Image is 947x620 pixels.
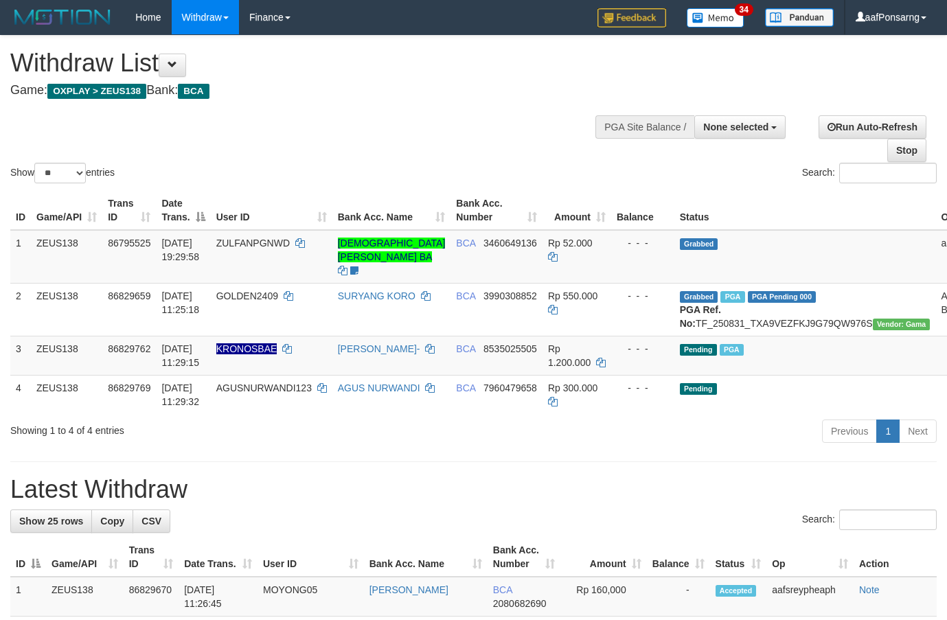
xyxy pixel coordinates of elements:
th: User ID: activate to sort column ascending [211,191,332,230]
th: Trans ID: activate to sort column ascending [124,538,179,577]
th: Trans ID: activate to sort column ascending [102,191,156,230]
th: Date Trans.: activate to sort column descending [156,191,210,230]
span: AGUSNURWANDI123 [216,382,312,393]
a: Stop [887,139,926,162]
th: Date Trans.: activate to sort column ascending [179,538,258,577]
span: Copy 7960479658 to clipboard [483,382,537,393]
span: Copy 3460649136 to clipboard [483,238,537,249]
div: Showing 1 to 4 of 4 entries [10,418,385,437]
span: [DATE] 11:29:15 [161,343,199,368]
span: Accepted [716,585,757,597]
img: Feedback.jpg [597,8,666,27]
a: Run Auto-Refresh [819,115,926,139]
span: Copy [100,516,124,527]
div: PGA Site Balance / [595,115,694,139]
img: MOTION_logo.png [10,7,115,27]
span: 86829762 [108,343,150,354]
b: PGA Ref. No: [680,304,721,329]
span: Copy 3990308852 to clipboard [483,290,537,301]
td: TF_250831_TXA9VEZFKJ9G79QW976S [674,283,936,336]
span: Show 25 rows [19,516,83,527]
th: Bank Acc. Number: activate to sort column ascending [488,538,561,577]
th: Amount: activate to sort column ascending [560,538,646,577]
td: 86829670 [124,577,179,617]
span: Rp 550.000 [548,290,597,301]
span: BCA [456,382,475,393]
span: Nama rekening ada tanda titik/strip, harap diedit [216,343,277,354]
h1: Withdraw List [10,49,617,77]
th: ID: activate to sort column descending [10,538,46,577]
span: Pending [680,344,717,356]
span: Marked by aafnoeunsreypich [720,291,744,303]
input: Search: [839,509,937,530]
td: aafsreypheaph [766,577,854,617]
span: Rp 1.200.000 [548,343,591,368]
span: BCA [493,584,512,595]
th: Status: activate to sort column ascending [710,538,767,577]
span: 86795525 [108,238,150,249]
span: Copy 2080682690 to clipboard [493,598,547,609]
label: Search: [802,163,937,183]
span: None selected [703,122,768,133]
span: Marked by aafnoeunsreypich [720,344,744,356]
a: CSV [133,509,170,533]
td: MOYONG05 [258,577,364,617]
span: ZULFANPGNWD [216,238,290,249]
label: Show entries [10,163,115,183]
td: ZEUS138 [31,283,102,336]
a: AGUS NURWANDI [338,382,420,393]
h4: Game: Bank: [10,84,617,97]
span: OXPLAY > ZEUS138 [47,84,146,99]
div: - - - [617,289,669,303]
span: Pending [680,383,717,395]
span: BCA [178,84,209,99]
th: ID [10,191,31,230]
td: 1 [10,230,31,284]
input: Search: [839,163,937,183]
td: ZEUS138 [46,577,124,617]
td: Rp 160,000 [560,577,646,617]
span: BCA [456,290,475,301]
label: Search: [802,509,937,530]
span: Vendor URL: https://trx31.1velocity.biz [873,319,931,330]
th: Balance [611,191,674,230]
a: [DEMOGRAPHIC_DATA][PERSON_NAME] BA [338,238,446,262]
span: BCA [456,238,475,249]
a: Show 25 rows [10,509,92,533]
button: None selected [694,115,786,139]
a: Next [899,420,937,443]
span: 86829659 [108,290,150,301]
th: Game/API: activate to sort column ascending [31,191,102,230]
th: Game/API: activate to sort column ascending [46,538,124,577]
img: panduan.png [765,8,834,27]
td: 1 [10,577,46,617]
span: GOLDEN2409 [216,290,278,301]
h1: Latest Withdraw [10,476,937,503]
a: Copy [91,509,133,533]
span: 86829769 [108,382,150,393]
th: Bank Acc. Name: activate to sort column ascending [364,538,488,577]
td: - [647,577,710,617]
th: Action [854,538,937,577]
a: 1 [876,420,900,443]
th: Op: activate to sort column ascending [766,538,854,577]
th: Status [674,191,936,230]
span: [DATE] 19:29:58 [161,238,199,262]
span: [DATE] 11:29:32 [161,382,199,407]
span: Grabbed [680,291,718,303]
span: 34 [735,3,753,16]
td: 3 [10,336,31,375]
span: BCA [456,343,475,354]
th: User ID: activate to sort column ascending [258,538,364,577]
a: Previous [822,420,877,443]
div: - - - [617,236,669,250]
td: ZEUS138 [31,336,102,375]
th: Amount: activate to sort column ascending [543,191,611,230]
td: ZEUS138 [31,375,102,414]
a: Note [859,584,880,595]
img: Button%20Memo.svg [687,8,744,27]
a: [PERSON_NAME]- [338,343,420,354]
th: Bank Acc. Name: activate to sort column ascending [332,191,451,230]
div: - - - [617,342,669,356]
span: Rp 52.000 [548,238,593,249]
